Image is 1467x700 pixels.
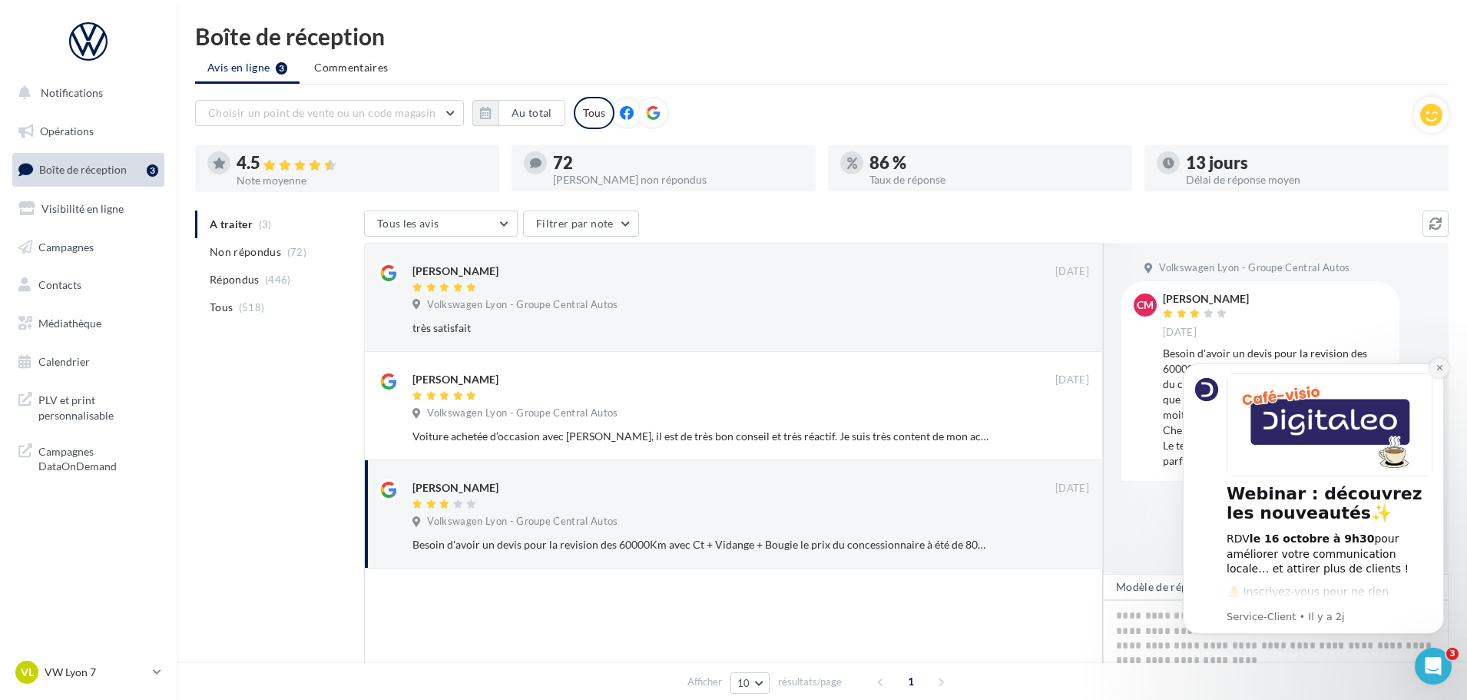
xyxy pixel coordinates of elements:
span: Campagnes DataOnDemand [38,441,158,474]
div: [PERSON_NAME] [412,480,498,496]
a: Visibilité en ligne [9,193,167,225]
span: Tous [210,300,233,315]
span: 3 [1446,648,1459,660]
span: (446) [265,274,291,286]
span: Opérations [40,124,94,138]
a: PLV et print personnalisable [9,383,167,429]
p: VW Lyon 7 [45,665,147,680]
span: Volkswagen Lyon - Groupe Central Autos [427,515,618,529]
span: Non répondus [210,244,281,260]
div: 72 [553,154,803,171]
span: Calendrier [38,355,90,368]
span: VL [21,665,34,680]
span: Répondus [210,272,260,287]
button: 10 [730,672,770,694]
span: Afficher [687,675,722,689]
span: Commentaires [314,60,388,75]
span: Volkswagen Lyon - Groupe Central Autos [427,406,618,420]
span: Contacts [38,278,81,291]
span: Notifications [41,86,103,99]
a: Campagnes DataOnDemand [9,435,167,480]
iframe: Intercom live chat [1415,648,1452,685]
div: Note moyenne [237,175,487,186]
span: PLV et print personnalisable [38,390,158,423]
div: Besoin d'avoir un devis pour la revision des 60000Km avec Ct + Vidange + Bougie le prix du conces... [412,537,989,552]
span: 1 [899,669,923,694]
div: [PERSON_NAME] [412,264,498,279]
a: VL VW Lyon 7 [12,658,164,687]
a: Calendrier [9,346,167,378]
span: (72) [287,246,306,258]
span: Visibilité en ligne [41,202,124,215]
div: 4.5 [237,154,487,172]
a: Médiathèque [9,307,167,340]
span: Volkswagen Lyon - Groupe Central Autos [427,298,618,312]
div: Voiture achetée d’occasion avec [PERSON_NAME], il est de très bon conseil et très réactif. Je sui... [412,429,989,444]
div: Délai de réponse moyen [1186,174,1436,185]
a: Campagnes [9,231,167,264]
span: CM [1137,297,1154,313]
button: Tous les avis [364,211,518,237]
div: [PERSON_NAME] [1163,294,1249,304]
span: Choisir un point de vente ou un code magasin [208,106,435,119]
span: [DATE] [1055,265,1089,279]
span: (518) [239,301,265,314]
a: Contacts [9,269,167,301]
button: Au total [498,100,565,126]
span: résultats/page [778,675,842,689]
span: 10 [737,677,750,689]
button: Choisir un point de vente ou un code magasin [195,100,464,126]
button: Notifications [9,77,161,109]
a: Opérations [9,115,167,148]
div: Tous [574,97,614,129]
span: [DATE] [1055,373,1089,387]
a: Boîte de réception3 [9,153,167,186]
span: Tous les avis [377,217,439,230]
button: Au total [472,100,565,126]
span: Boîte de réception [39,163,127,176]
span: Campagnes [38,240,94,253]
span: Volkswagen Lyon - Groupe Central Autos [1159,261,1349,275]
span: Médiathèque [38,317,101,330]
div: 13 jours [1186,154,1436,171]
div: Taux de réponse [869,174,1120,185]
div: Boîte de réception [195,25,1449,48]
div: 86 % [869,154,1120,171]
div: [PERSON_NAME] [412,372,498,387]
span: [DATE] [1055,482,1089,496]
button: Filtrer par note [523,211,639,237]
span: [DATE] [1163,326,1197,340]
div: [PERSON_NAME] non répondus [553,174,803,185]
button: Modèle de réponse [1103,574,1237,600]
div: très satisfait [412,320,989,336]
div: 3 [147,164,158,177]
iframe: Intercom notifications message [1160,344,1467,692]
